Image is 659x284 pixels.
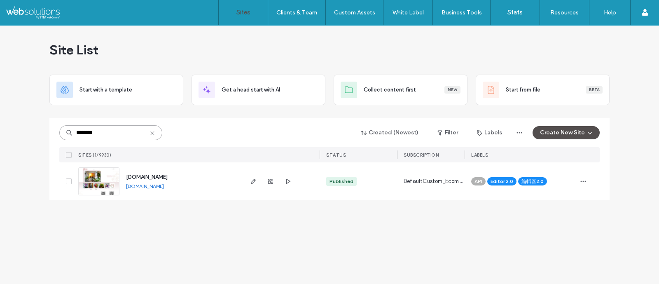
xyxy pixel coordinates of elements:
button: Labels [470,126,509,139]
span: API [474,178,482,185]
label: Clients & Team [276,9,317,16]
label: White Label [393,9,424,16]
label: Stats [507,9,523,16]
span: Start with a template [79,86,132,94]
span: SITES (1/9930) [78,152,111,158]
label: Sites [236,9,250,16]
label: Business Tools [442,9,482,16]
span: Help [19,6,35,13]
div: Start from fileBeta [476,75,610,105]
span: LABELS [471,152,488,158]
span: STATUS [326,152,346,158]
button: Created (Newest) [354,126,426,139]
span: DefaultCustom_Ecom_Basic [404,177,465,185]
div: Published [329,178,353,185]
div: New [444,86,460,94]
label: Help [604,9,616,16]
div: Start with a template [49,75,183,105]
div: Get a head start with AI [192,75,325,105]
span: Collect content first [364,86,416,94]
button: Create New Site [533,126,600,139]
span: 編輯器2.0 [521,178,544,185]
div: Collect content firstNew [334,75,467,105]
a: [DOMAIN_NAME] [126,174,168,180]
label: Custom Assets [334,9,375,16]
span: Site List [49,42,98,58]
button: Filter [429,126,466,139]
div: Beta [586,86,603,94]
span: SUBSCRIPTION [404,152,439,158]
span: Get a head start with AI [222,86,280,94]
label: Resources [550,9,579,16]
a: [DOMAIN_NAME] [126,183,164,189]
span: Editor 2.0 [491,178,513,185]
span: Start from file [506,86,540,94]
